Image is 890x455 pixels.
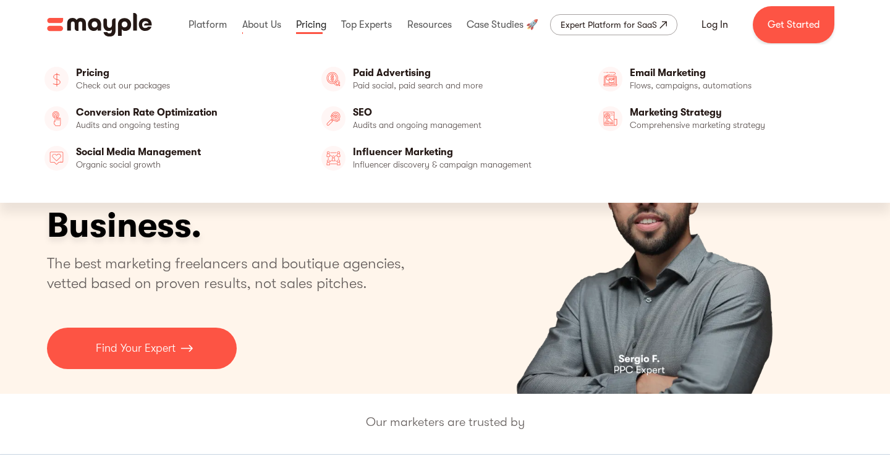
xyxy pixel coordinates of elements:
[404,5,455,45] div: Resources
[457,49,843,394] div: carousel
[687,10,743,40] a: Log In
[457,49,843,394] div: 1 of 4
[753,6,834,43] a: Get Started
[550,14,677,35] a: Expert Platform for SaaS
[185,5,230,45] div: Platform
[239,5,284,45] div: About Us
[47,328,237,369] a: Find Your Expert
[96,340,176,357] p: Find Your Expert
[338,5,395,45] div: Top Experts
[47,253,420,293] p: The best marketing freelancers and boutique agencies, vetted based on proven results, not sales p...
[561,17,657,32] div: Expert Platform for SaaS
[293,5,329,45] div: Pricing
[47,13,152,36] img: Mayple logo
[47,13,152,36] a: home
